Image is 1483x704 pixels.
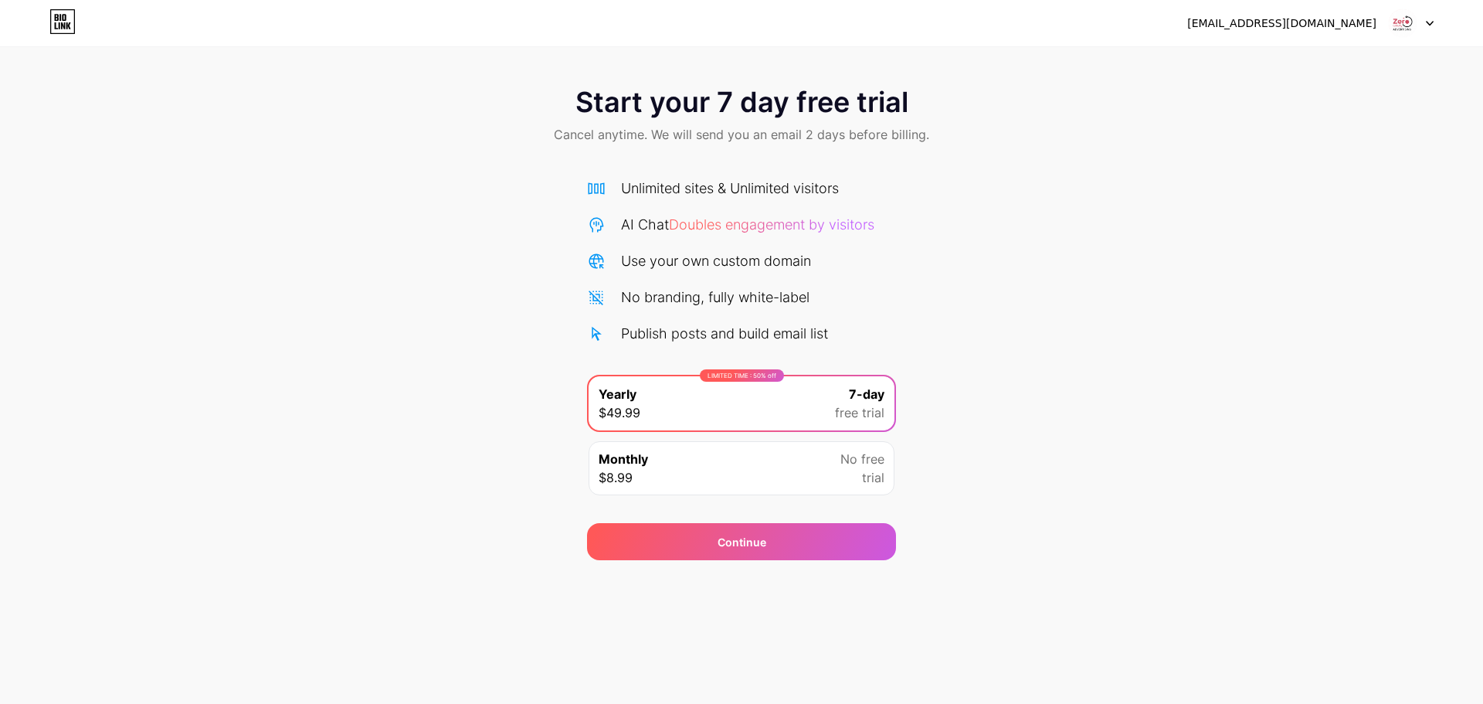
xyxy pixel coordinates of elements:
[835,403,884,422] span: free trial
[862,468,884,487] span: trial
[718,534,766,550] span: Continue
[849,385,884,403] span: 7-day
[840,450,884,468] span: No free
[599,385,636,403] span: Yearly
[621,214,874,235] div: AI Chat
[599,403,640,422] span: $49.99
[621,287,809,308] div: No branding, fully white-label
[669,216,874,233] span: Doubles engagement by visitors
[599,450,648,468] span: Monthly
[621,178,839,199] div: Unlimited sites & Unlimited visitors
[1187,15,1376,32] div: [EMAIL_ADDRESS][DOMAIN_NAME]
[1388,9,1417,38] img: Mustafa Al Khalaf
[621,250,811,271] div: Use your own custom domain
[621,323,828,344] div: Publish posts and build email list
[599,468,633,487] span: $8.99
[575,87,908,117] span: Start your 7 day free trial
[700,369,784,382] div: LIMITED TIME : 50% off
[554,125,929,144] span: Cancel anytime. We will send you an email 2 days before billing.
